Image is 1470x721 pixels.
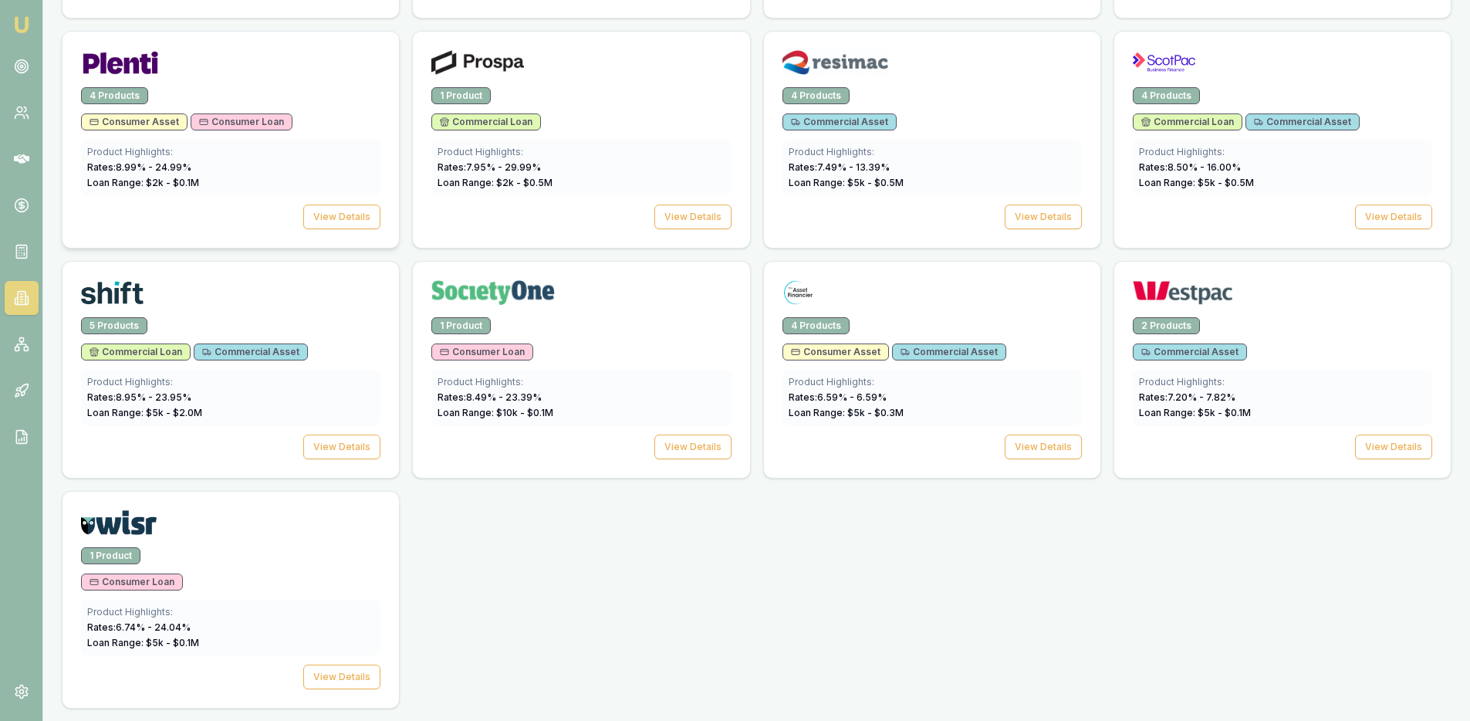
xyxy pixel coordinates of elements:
[789,407,904,418] span: Loan Range: $ 5 k - $ 0.3 M
[654,435,732,459] button: View Details
[1139,376,1426,388] div: Product Highlights:
[782,280,815,305] img: The Asset Financier logo
[763,31,1101,249] a: Resimac logo4 ProductsCommercial AssetProduct Highlights:Rates:7.49% - 13.39%Loan Range: $5k - $0...
[1113,31,1451,249] a: ScotPac logo4 ProductsCommercial LoanCommercial AssetProduct Highlights:Rates:8.50% - 16.00%Loan ...
[87,606,374,618] div: Product Highlights:
[12,15,31,34] img: emu-icon-u.png
[1139,146,1426,158] div: Product Highlights:
[90,576,174,588] span: Consumer Loan
[412,31,750,249] a: Prospa logo1 ProductCommercial LoanProduct Highlights:Rates:7.95% - 29.99%Loan Range: $2k - $0.5M...
[789,146,1076,158] div: Product Highlights:
[1355,435,1432,459] button: View Details
[199,116,284,128] span: Consumer Loan
[791,346,880,358] span: Consumer Asset
[1133,317,1200,334] div: 2 Products
[782,87,850,104] div: 4 Products
[1005,435,1082,459] button: View Details
[81,280,144,305] img: Shift logo
[81,87,148,104] div: 4 Products
[87,621,191,633] span: Rates: 6.74 % - 24.04 %
[438,391,542,403] span: Rates: 8.49 % - 23.39 %
[412,261,750,479] a: Society One logo1 ProductConsumer LoanProduct Highlights:Rates:8.49% - 23.39%Loan Range: $10k - $...
[62,261,400,479] a: Shift logo5 ProductsCommercial LoanCommercial AssetProduct Highlights:Rates:8.95% - 23.95%Loan Ra...
[87,146,374,158] div: Product Highlights:
[791,116,888,128] span: Commercial Asset
[1133,50,1195,75] img: ScotPac logo
[87,391,191,403] span: Rates: 8.95 % - 23.95 %
[789,177,904,188] span: Loan Range: $ 5 k - $ 0.5 M
[1139,407,1251,418] span: Loan Range: $ 5 k - $ 0.1 M
[789,391,887,403] span: Rates: 6.59 % - 6.59 %
[1355,205,1432,229] button: View Details
[303,665,380,689] button: View Details
[782,317,850,334] div: 4 Products
[62,31,400,249] a: Plenti logo4 ProductsConsumer AssetConsumer LoanProduct Highlights:Rates:8.99% - 24.99%Loan Range...
[1133,280,1233,305] img: Westpac logo
[1139,177,1254,188] span: Loan Range: $ 5 k - $ 0.5 M
[1113,261,1451,479] a: Westpac logo2 ProductsCommercial AssetProduct Highlights:Rates:7.20% - 7.82%Loan Range: $5k - $0....
[438,146,725,158] div: Product Highlights:
[81,510,157,535] img: WISR logo
[90,116,179,128] span: Consumer Asset
[1005,205,1082,229] button: View Details
[1139,391,1235,403] span: Rates: 7.20 % - 7.82 %
[1133,87,1200,104] div: 4 Products
[782,50,888,75] img: Resimac logo
[62,491,400,709] a: WISR logo1 ProductConsumer LoanProduct Highlights:Rates:6.74% - 24.04%Loan Range: $5k - $0.1MView...
[87,376,374,388] div: Product Highlights:
[81,50,160,75] img: Plenti logo
[438,161,541,173] span: Rates: 7.95 % - 29.99 %
[789,161,890,173] span: Rates: 7.49 % - 13.39 %
[431,280,555,305] img: Society One logo
[81,547,140,564] div: 1 Product
[438,177,553,188] span: Loan Range: $ 2 k - $ 0.5 M
[87,407,202,418] span: Loan Range: $ 5 k - $ 2.0 M
[763,261,1101,479] a: The Asset Financier logo4 ProductsConsumer AssetCommercial AssetProduct Highlights:Rates:6.59% - ...
[431,50,524,75] img: Prospa logo
[440,116,532,128] span: Commercial Loan
[303,435,380,459] button: View Details
[81,317,147,334] div: 5 Products
[438,376,725,388] div: Product Highlights:
[1254,116,1351,128] span: Commercial Asset
[1141,346,1239,358] span: Commercial Asset
[90,346,182,358] span: Commercial Loan
[789,376,1076,388] div: Product Highlights:
[1141,116,1234,128] span: Commercial Loan
[202,346,299,358] span: Commercial Asset
[431,317,491,334] div: 1 Product
[87,637,199,648] span: Loan Range: $ 5 k - $ 0.1 M
[654,205,732,229] button: View Details
[431,87,491,104] div: 1 Product
[440,346,525,358] span: Consumer Loan
[303,205,380,229] button: View Details
[87,161,191,173] span: Rates: 8.99 % - 24.99 %
[438,407,553,418] span: Loan Range: $ 10 k - $ 0.1 M
[1139,161,1241,173] span: Rates: 8.50 % - 16.00 %
[901,346,998,358] span: Commercial Asset
[87,177,199,188] span: Loan Range: $ 2 k - $ 0.1 M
